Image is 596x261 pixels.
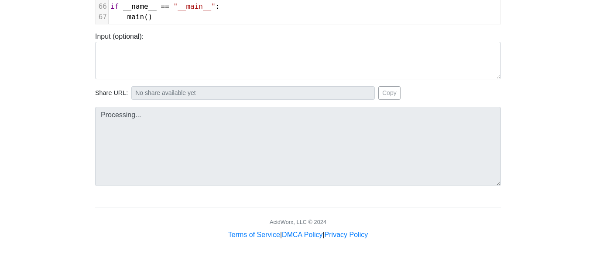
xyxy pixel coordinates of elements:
span: main [127,13,144,21]
a: Privacy Policy [325,231,368,238]
div: AcidWorx, LLC © 2024 [270,218,326,226]
span: "__main__" [174,2,216,10]
span: () [110,13,152,21]
span: __name__ [123,2,157,10]
a: Terms of Service [228,231,280,238]
span: == [161,2,169,10]
div: Input (optional): [89,31,507,79]
div: 67 [96,12,108,22]
button: Copy [378,86,401,100]
a: DMCA Policy [282,231,322,238]
span: if [110,2,119,10]
div: | | [228,230,368,240]
span: Share URL: [95,88,128,98]
input: No share available yet [131,86,375,100]
div: 66 [96,1,108,12]
span: : [110,2,220,10]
